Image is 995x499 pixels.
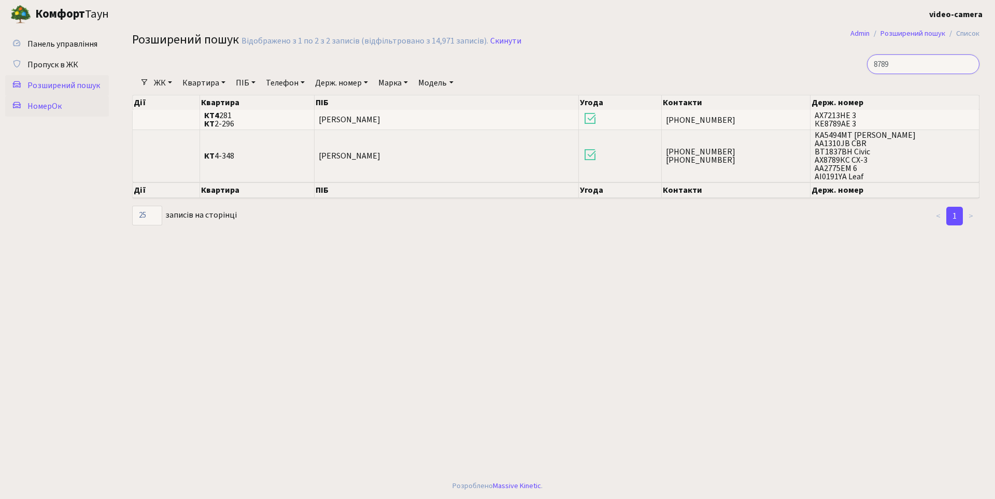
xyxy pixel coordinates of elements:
li: Список [945,28,979,39]
span: KA5494MT [PERSON_NAME] AA1310JB CBR BT1837BH Civic АХ8789КС CX-3 АА2775ЕМ 6 AI0191YA Leaf [815,131,975,181]
th: ПІБ [315,95,579,110]
span: [PERSON_NAME] [319,150,380,162]
span: Розширений пошук [27,80,100,91]
a: Пропуск в ЖК [5,54,109,75]
th: Держ. номер [811,182,979,198]
th: Контакти [662,182,811,198]
span: Панель управління [27,38,97,50]
span: 281 2-296 [204,111,310,128]
a: 1 [946,207,963,225]
span: [PHONE_NUMBER] [PHONE_NUMBER] [666,148,806,164]
button: Переключити навігацію [130,6,155,23]
b: video-camera [929,9,983,20]
span: АХ7213НЕ 3 КЕ8789АЕ 3 [815,111,975,128]
a: Модель [414,74,457,92]
th: Дії [133,95,200,110]
span: НомерОк [27,101,62,112]
th: Дії [133,182,200,198]
a: Розширений пошук [880,28,945,39]
span: [PHONE_NUMBER] [666,116,806,124]
a: Телефон [262,74,309,92]
select: записів на сторінці [132,206,162,225]
label: записів на сторінці [132,206,237,225]
input: Пошук... [867,54,979,74]
nav: breadcrumb [835,23,995,45]
a: Панель управління [5,34,109,54]
span: [PERSON_NAME] [319,115,380,126]
b: КТ [204,150,215,162]
th: Контакти [662,95,811,110]
a: Розширений пошук [5,75,109,96]
a: Марка [374,74,412,92]
div: Розроблено . [452,480,543,492]
b: КТ [204,118,215,130]
th: Держ. номер [811,95,979,110]
th: Угода [579,95,662,110]
a: ПІБ [232,74,260,92]
span: 4-348 [204,152,310,160]
th: Угода [579,182,662,198]
th: ПІБ [315,182,579,198]
a: НомерОк [5,96,109,117]
span: Розширений пошук [132,31,239,49]
span: Таун [35,6,109,23]
a: Держ. номер [311,74,372,92]
a: video-camera [929,8,983,21]
img: logo.png [10,4,31,25]
b: Комфорт [35,6,85,22]
th: Квартира [200,95,315,110]
a: Massive Kinetic [493,480,541,491]
b: КТ4 [204,110,219,121]
th: Квартира [200,182,315,198]
a: ЖК [150,74,176,92]
div: Відображено з 1 по 2 з 2 записів (відфільтровано з 14,971 записів). [241,36,488,46]
a: Admin [850,28,870,39]
a: Скинути [490,36,521,46]
a: Квартира [178,74,230,92]
span: Пропуск в ЖК [27,59,78,70]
